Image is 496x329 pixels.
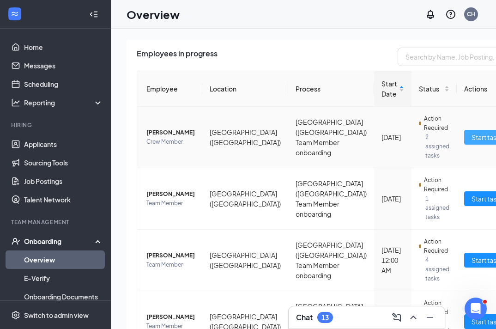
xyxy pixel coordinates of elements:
[425,194,449,222] span: 1 assigned tasks
[381,79,397,99] span: Start Date
[11,218,101,226] div: Team Management
[408,312,419,323] svg: ChevronUp
[424,114,449,133] span: Action Required
[146,199,195,208] span: Team Member
[296,312,313,323] h3: Chat
[11,121,101,129] div: Hiring
[424,299,449,317] span: Action Required
[146,189,195,199] span: [PERSON_NAME]
[381,132,404,142] div: [DATE]
[146,260,195,269] span: Team Member
[127,6,180,22] h1: Overview
[24,190,103,209] a: Talent Network
[24,172,103,190] a: Job Postings
[423,310,437,325] button: Minimize
[202,71,288,107] th: Location
[445,9,456,20] svg: QuestionInfo
[11,237,20,246] svg: UserCheck
[424,237,449,256] span: Action Required
[381,194,404,204] div: [DATE]
[24,237,95,246] div: Onboarding
[389,310,404,325] button: ComposeMessage
[137,71,202,107] th: Employee
[424,312,436,323] svg: Minimize
[24,98,103,107] div: Reporting
[11,98,20,107] svg: Analysis
[467,10,475,18] div: CH
[146,128,195,137] span: [PERSON_NAME]
[288,107,374,168] td: [GEOGRAPHIC_DATA] ([GEOGRAPHIC_DATA]) Team Member onboarding
[406,310,421,325] button: ChevronUp
[24,287,103,306] a: Onboarding Documents
[288,230,374,291] td: [GEOGRAPHIC_DATA] ([GEOGRAPHIC_DATA]) Team Member onboarding
[465,298,487,320] iframe: Intercom live chat
[24,38,103,56] a: Home
[10,9,19,18] svg: WorkstreamLogo
[411,71,457,107] th: Status
[146,251,195,260] span: [PERSON_NAME]
[381,245,404,275] div: [DATE] 12:00 AM
[288,71,374,107] th: Process
[202,168,288,230] td: [GEOGRAPHIC_DATA] ([GEOGRAPHIC_DATA])
[24,75,103,93] a: Scheduling
[391,312,402,323] svg: ComposeMessage
[146,137,195,146] span: Crew Member
[137,48,218,66] span: Employees in progress
[288,168,374,230] td: [GEOGRAPHIC_DATA] ([GEOGRAPHIC_DATA]) Team Member onboarding
[24,250,103,269] a: Overview
[425,133,449,160] span: 2 assigned tasks
[424,176,449,194] span: Action Required
[425,9,436,20] svg: Notifications
[202,107,288,168] td: [GEOGRAPHIC_DATA] ([GEOGRAPHIC_DATA])
[24,269,103,287] a: E-Verify
[146,312,195,322] span: [PERSON_NAME]
[419,84,442,94] span: Status
[24,153,103,172] a: Sourcing Tools
[202,230,288,291] td: [GEOGRAPHIC_DATA] ([GEOGRAPHIC_DATA])
[425,256,449,283] span: 4 assigned tasks
[321,314,329,322] div: 13
[24,135,103,153] a: Applicants
[24,311,89,320] div: Switch to admin view
[11,311,20,320] svg: Settings
[24,56,103,75] a: Messages
[89,10,98,19] svg: Collapse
